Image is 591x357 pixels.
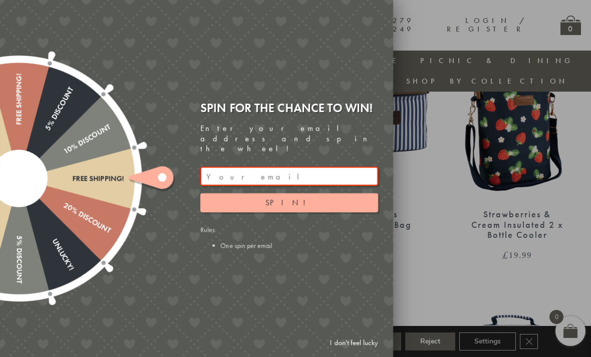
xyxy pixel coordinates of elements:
div: Free shipping! [19,174,124,183]
div: Rules: [200,225,378,250]
div: 5% Discount [15,85,75,180]
div: Free shipping! [15,74,23,179]
div: 5% Discount [15,179,23,284]
div: 10% Discount [17,122,112,182]
input: Your email [200,167,378,186]
div: Spin for the chance to win! [200,100,378,116]
div: 20% Discount [17,175,112,235]
div: Unlucky! [15,176,75,271]
span: Spin! [265,197,313,208]
div: Enter your email address and spin the wheel! [200,123,378,154]
li: One spin per email [220,241,378,250]
a: I don't feel lucky [325,333,383,352]
button: Spin! [200,193,378,212]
